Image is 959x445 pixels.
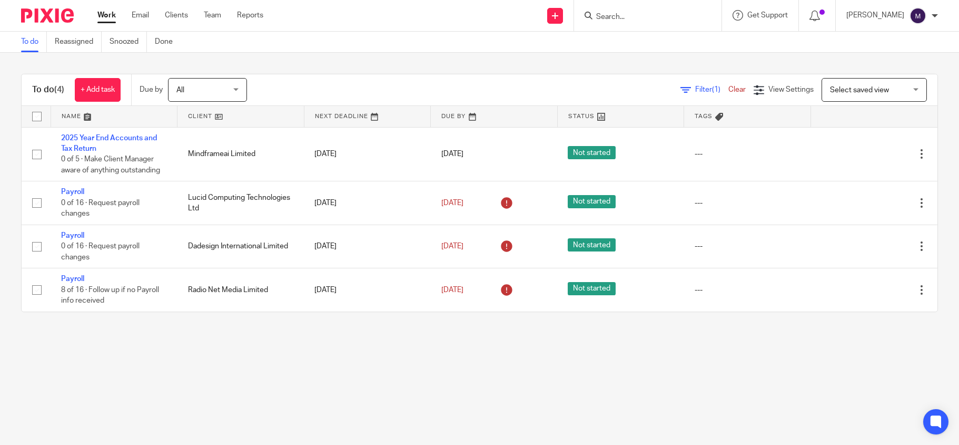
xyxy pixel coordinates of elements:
[61,156,160,174] span: 0 of 5 · Make Client Manager aware of anything outstanding
[304,225,431,268] td: [DATE]
[595,13,690,22] input: Search
[177,225,304,268] td: Dadesign International Limited
[61,188,84,196] a: Payroll
[155,32,181,52] a: Done
[846,10,904,21] p: [PERSON_NAME]
[176,86,184,94] span: All
[177,127,304,181] td: Mindframeai Limited
[830,86,889,94] span: Select saved view
[441,199,463,207] span: [DATE]
[21,32,47,52] a: To do
[61,199,140,218] span: 0 of 16 · Request payroll changes
[568,238,616,251] span: Not started
[695,241,800,251] div: ---
[728,86,746,93] a: Clear
[97,10,116,21] a: Work
[61,243,140,261] span: 0 of 16 · Request payroll changes
[304,268,431,312] td: [DATE]
[61,134,157,152] a: 2025 Year End Accounts and Tax Return
[747,12,788,19] span: Get Support
[441,286,463,294] span: [DATE]
[695,149,800,159] div: ---
[695,198,800,208] div: ---
[568,195,616,208] span: Not started
[768,86,814,93] span: View Settings
[61,232,84,239] a: Payroll
[441,150,463,158] span: [DATE]
[237,10,263,21] a: Reports
[61,275,84,283] a: Payroll
[441,243,463,250] span: [DATE]
[177,181,304,225] td: Lucid Computing Technologies Ltd
[75,78,121,102] a: + Add task
[695,86,728,93] span: Filter
[61,286,159,305] span: 8 of 16 · Follow up if no Payroll info received
[165,10,188,21] a: Clients
[177,268,304,312] td: Radio Net Media Limited
[21,8,74,23] img: Pixie
[304,127,431,181] td: [DATE]
[54,85,64,94] span: (4)
[32,84,64,95] h1: To do
[712,86,720,93] span: (1)
[132,10,149,21] a: Email
[304,181,431,225] td: [DATE]
[204,10,221,21] a: Team
[110,32,147,52] a: Snoozed
[695,113,713,119] span: Tags
[55,32,102,52] a: Reassigned
[568,146,616,159] span: Not started
[909,7,926,24] img: svg%3E
[695,285,800,295] div: ---
[568,282,616,295] span: Not started
[140,84,163,95] p: Due by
